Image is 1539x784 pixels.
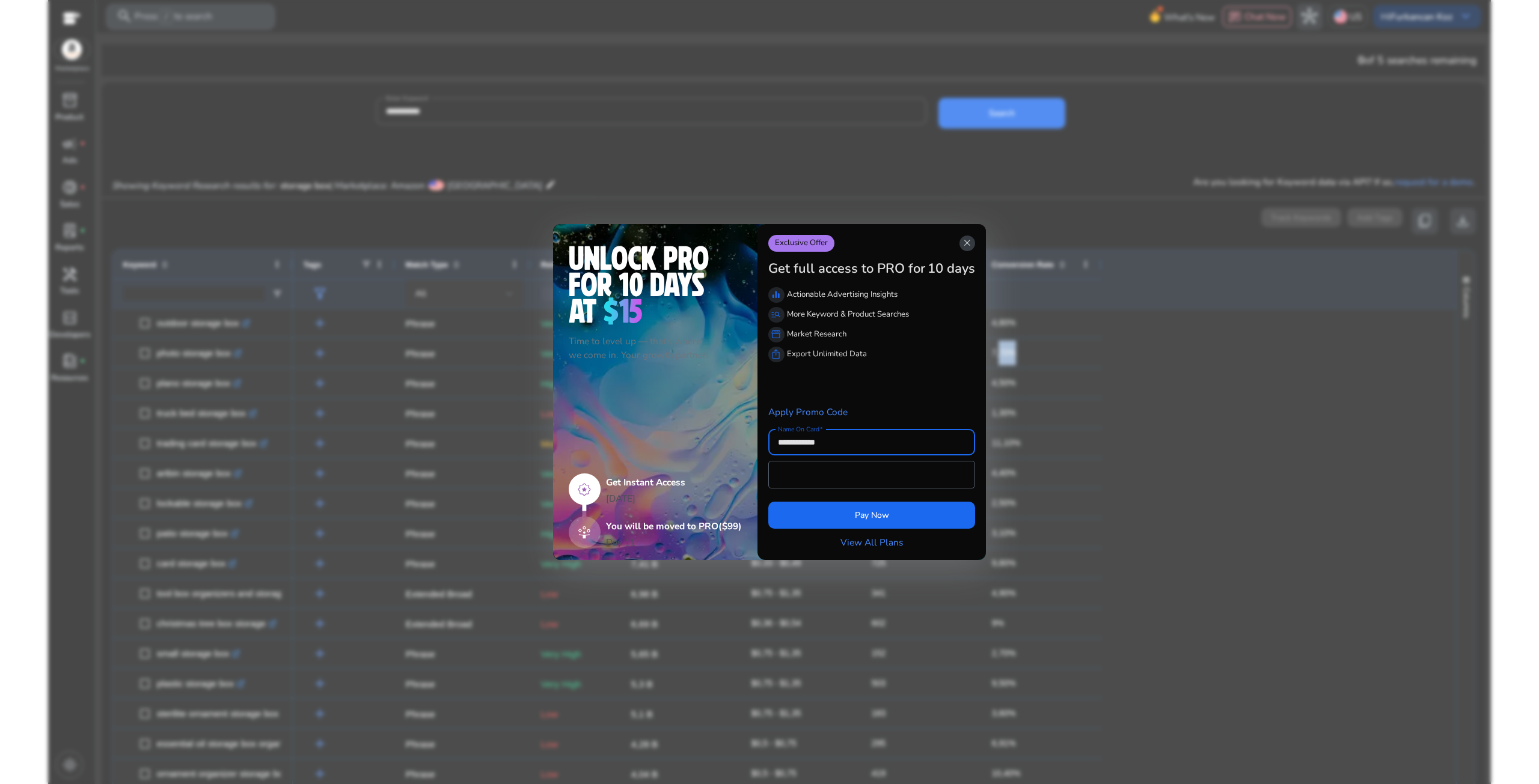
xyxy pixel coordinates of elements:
[775,463,968,487] iframe: Secure card payment input frame
[778,425,819,434] mat-label: Name On Card
[606,521,742,532] h5: You will be moved to PRO
[787,289,898,301] p: Actionable Advertising Insights
[606,477,742,488] h5: Get Instant Access
[771,329,782,340] span: storefront
[569,334,742,362] p: Time to level up — that's where we come in. Your growth partner!
[787,329,846,341] p: Market Research
[606,535,635,549] p: Day 11
[840,535,903,549] a: View All Plans
[768,261,925,276] h3: Get full access to PRO for
[771,349,782,360] span: ios_share
[787,348,867,360] p: Export Unlimited Data
[718,520,742,532] span: ($99)
[962,238,973,249] span: close
[606,491,742,505] p: [DATE]
[928,261,975,276] h3: 10 days
[768,502,975,529] button: Pay Now
[855,509,889,521] span: Pay Now
[768,235,834,252] p: Exclusive Offer
[771,309,782,320] span: manage_search
[787,309,909,321] p: More Keyword & Product Searches
[768,406,848,418] a: Apply Promo Code
[771,290,782,300] span: equalizer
